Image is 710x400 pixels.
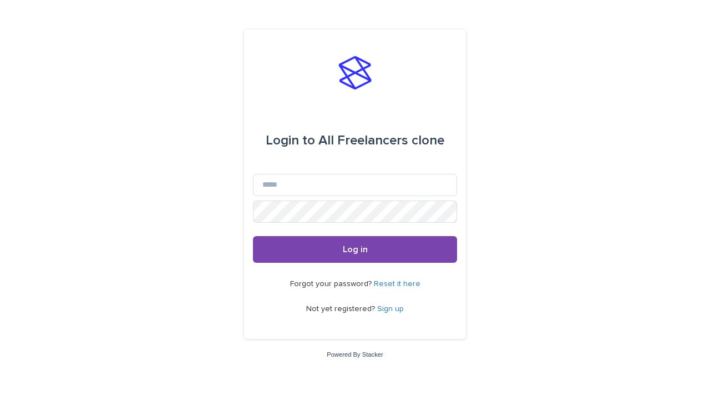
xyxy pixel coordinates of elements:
[306,305,377,313] span: Not yet registered?
[266,125,444,156] div: All Freelancers clone
[327,351,383,358] a: Powered By Stacker
[338,56,372,89] img: stacker-logo-s-only.png
[377,305,404,313] a: Sign up
[266,134,315,147] span: Login to
[374,280,420,288] a: Reset it here
[343,245,368,254] span: Log in
[290,280,374,288] span: Forgot your password?
[253,236,457,263] button: Log in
